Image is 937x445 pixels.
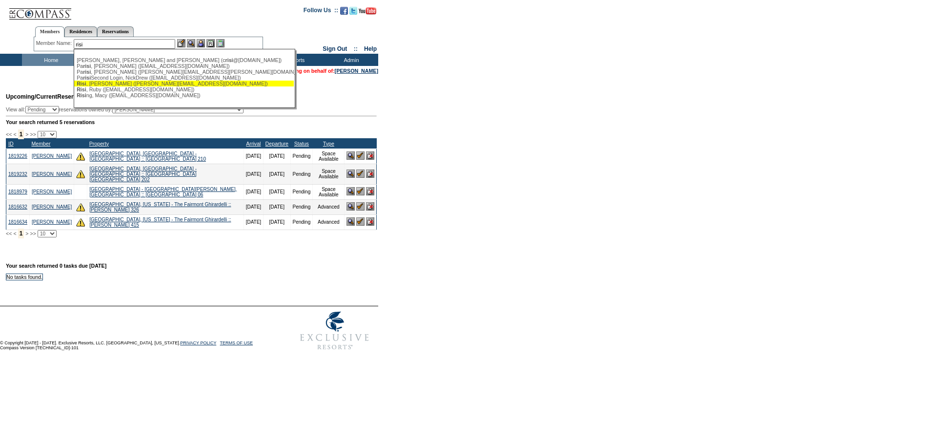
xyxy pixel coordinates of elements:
a: Status [294,141,309,147]
td: Space Available [313,184,345,199]
span: << [6,131,12,137]
span: You are acting on behalf of: [266,68,378,74]
td: [DATE] [244,199,263,214]
img: Cancel Reservation [366,170,374,178]
td: [DATE] [244,214,263,230]
img: There are insufficient days and/or tokens to cover this reservation [76,203,85,212]
a: [PERSON_NAME] [335,68,378,74]
td: No tasks found. [6,274,43,280]
img: View [187,39,195,47]
span: > [25,231,28,236]
img: Cancel Reservation [366,202,374,211]
a: Type [323,141,334,147]
td: Space Available [313,164,345,184]
div: Pa Second Login, NickDrew ([EMAIL_ADDRESS][DOMAIN_NAME]) [77,75,291,81]
div: Pa , [PERSON_NAME] ([PERSON_NAME][EMAIL_ADDRESS][PERSON_NAME][DOMAIN_NAME]) [77,69,291,75]
img: There are insufficient days and/or tokens to cover this reservation [76,152,85,161]
a: Member [31,141,50,147]
img: View Reservation [346,202,355,211]
td: [DATE] [244,148,263,164]
a: TERMS OF USE [220,340,253,345]
a: [PERSON_NAME] [32,153,72,159]
img: View Reservation [346,170,355,178]
img: View Reservation [346,151,355,160]
a: Help [364,45,377,52]
td: Advanced [313,199,345,214]
span: Upcoming/Current [6,93,57,100]
img: b_calculator.gif [216,39,224,47]
td: Pending [290,199,313,214]
td: Home [22,54,78,66]
td: Pending [290,184,313,199]
div: , [PERSON_NAME] ([PERSON_NAME][EMAIL_ADDRESS][DOMAIN_NAME]) [77,81,291,86]
span: 1 [18,129,24,139]
td: [DATE] [244,184,263,199]
img: Reservations [206,39,215,47]
span: Reservations [6,93,94,100]
div: [PERSON_NAME], [PERSON_NAME] and [PERSON_NAME] (c @[DOMAIN_NAME]) [77,57,291,63]
div: View all: reservations owned by: [6,106,248,113]
img: Cancel Reservation [366,217,374,226]
div: Pa , [PERSON_NAME] ([EMAIL_ADDRESS][DOMAIN_NAME]) [77,63,291,69]
a: Property [89,141,109,147]
span: >> [30,131,36,137]
a: 1816634 [8,219,27,225]
td: [DATE] [264,164,290,184]
a: 1819232 [8,171,27,177]
img: Confirm Reservation [356,170,365,178]
a: ID [8,141,14,147]
img: Subscribe to our YouTube Channel [359,7,376,15]
a: [GEOGRAPHIC_DATA] - [GEOGRAPHIC_DATA][PERSON_NAME], [GEOGRAPHIC_DATA] :: [GEOGRAPHIC_DATA] 06 [89,187,237,197]
span: risi [225,57,233,63]
img: There are insufficient days and/or tokens to cover this reservation [76,170,85,178]
img: Confirm Reservation [356,202,365,211]
td: [DATE] [264,214,290,230]
a: [PERSON_NAME] [32,171,72,177]
td: Admin [322,54,378,66]
a: 1816632 [8,204,27,210]
td: Pending [290,214,313,230]
span: < [13,131,16,137]
span: < [13,231,16,236]
a: Arrival [246,141,261,147]
img: Confirm Reservation [356,187,365,195]
span: Risi [77,92,86,98]
img: Become our fan on Facebook [340,7,348,15]
span: << [6,231,12,236]
img: View Reservation [346,217,355,226]
div: Your search returned 5 reservations [6,119,377,125]
td: Pending [290,164,313,184]
span: > [25,131,28,137]
img: Follow us on Twitter [349,7,357,15]
td: Advanced [313,214,345,230]
a: Subscribe to our YouTube Channel [359,10,376,16]
img: There are insufficient days and/or tokens to cover this reservation [76,218,85,227]
div: ng, Macy ([EMAIL_ADDRESS][DOMAIN_NAME]) [77,92,291,98]
div: Member Name: [36,39,74,47]
img: Impersonate [197,39,205,47]
a: PRIVACY POLICY [180,340,216,345]
img: Cancel Reservation [366,187,374,195]
td: Follow Us :: [304,6,338,18]
a: Departure [265,141,288,147]
a: Sign Out [323,45,347,52]
td: [DATE] [244,164,263,184]
span: risi [83,75,91,81]
a: [GEOGRAPHIC_DATA], [GEOGRAPHIC_DATA] - [GEOGRAPHIC_DATA] :: [GEOGRAPHIC_DATA] 210 [89,151,206,162]
td: [DATE] [264,199,290,214]
a: [GEOGRAPHIC_DATA], [US_STATE] - The Fairmont Ghirardelli :: [PERSON_NAME] 326 [89,202,231,212]
img: Confirm Reservation [356,217,365,226]
img: Confirm Reservation [356,151,365,160]
div: Your search returned 0 tasks due [DATE] [6,263,379,274]
a: [GEOGRAPHIC_DATA], [US_STATE] - The Fairmont Ghirardelli :: [PERSON_NAME] 415 [89,217,231,228]
span: 1 [18,229,24,238]
a: 1818979 [8,189,27,194]
a: [PERSON_NAME] [32,219,72,225]
a: Members [35,26,65,37]
span: Risi [77,86,86,92]
a: 1819226 [8,153,27,159]
span: risi [83,69,91,75]
a: [PERSON_NAME] [32,189,72,194]
a: [GEOGRAPHIC_DATA], [GEOGRAPHIC_DATA] - [GEOGRAPHIC_DATA] :: [GEOGRAPHIC_DATA] [GEOGRAPHIC_DATA] 202 [89,166,197,182]
a: Follow us on Twitter [349,10,357,16]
